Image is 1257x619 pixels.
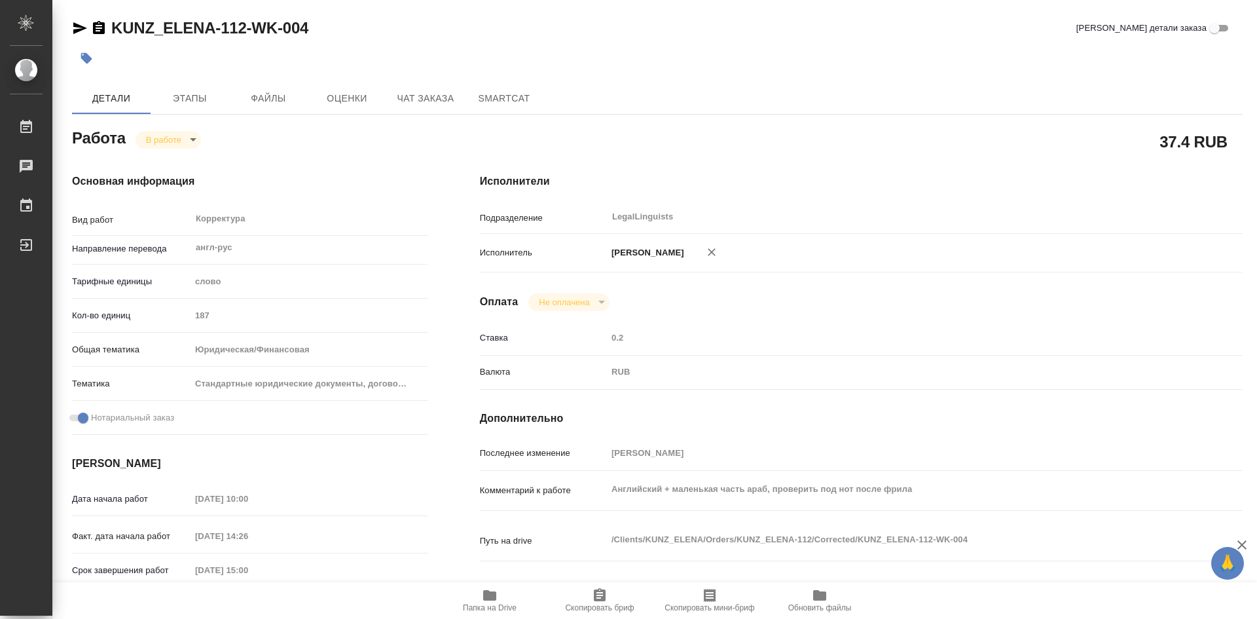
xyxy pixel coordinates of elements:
textarea: /Clients/KUNZ_ELENA/Orders/KUNZ_ELENA-112/Corrected/KUNZ_ELENA-112-WK-004 [607,529,1179,551]
span: Нотариальный заказ [91,411,174,424]
input: Пустое поле [607,328,1179,347]
button: 🙏 [1211,547,1244,580]
span: Скопировать бриф [565,603,634,612]
button: Обновить файлы [765,582,875,619]
button: Скопировать мини-бриф [655,582,765,619]
span: SmartCat [473,90,536,107]
h4: Оплата [480,294,519,310]
p: Последнее изменение [480,447,607,460]
input: Пустое поле [191,561,305,580]
span: [PERSON_NAME] детали заказа [1076,22,1207,35]
div: слово [191,271,428,293]
p: Факт. дата начала работ [72,530,191,543]
h4: [PERSON_NAME] [72,456,428,472]
p: Исполнитель [480,246,607,259]
a: KUNZ_ELENA-112-WK-004 [111,19,308,37]
button: Добавить тэг [72,44,101,73]
span: Детали [80,90,143,107]
textarea: Английский + маленькая часть араб, проверить под нот после фрила [607,478,1179,500]
p: Тематика [72,377,191,390]
input: Пустое поле [191,489,305,508]
h2: Работа [72,125,126,149]
p: Комментарий к работе [480,484,607,497]
h2: 37.4 RUB [1159,130,1228,153]
span: Этапы [158,90,221,107]
button: Скопировать бриф [545,582,655,619]
p: Тарифные единицы [72,275,191,288]
p: Путь на drive [480,535,607,548]
button: Скопировать ссылку для ЯМессенджера [72,20,88,36]
button: Не оплачена [535,297,593,308]
div: В работе [136,131,201,149]
input: Пустое поле [191,527,305,546]
div: Стандартные юридические документы, договоры, уставы [191,373,428,395]
input: Пустое поле [191,306,428,325]
button: Удалить исполнителя [697,238,726,267]
p: Ставка [480,331,607,345]
p: Валюта [480,366,607,379]
span: Обновить файлы [788,603,852,612]
span: 🙏 [1216,550,1239,577]
h4: Дополнительно [480,411,1243,426]
button: Папка на Drive [435,582,545,619]
span: Папка на Drive [463,603,517,612]
h4: Исполнители [480,174,1243,189]
div: RUB [607,361,1179,383]
p: Кол-во единиц [72,309,191,322]
span: Чат заказа [394,90,457,107]
p: Общая тематика [72,343,191,356]
p: [PERSON_NAME] [607,246,684,259]
span: Оценки [316,90,378,107]
h4: Основная информация [72,174,428,189]
button: Скопировать ссылку [91,20,107,36]
span: Скопировать мини-бриф [665,603,754,612]
p: Срок завершения работ [72,564,191,577]
p: Подразделение [480,212,607,225]
input: Пустое поле [607,443,1179,462]
p: Дата начала работ [72,493,191,506]
span: Файлы [237,90,300,107]
div: В работе [528,293,609,311]
p: Вид работ [72,214,191,227]
button: В работе [142,134,185,145]
p: Направление перевода [72,242,191,255]
div: Юридическая/Финансовая [191,339,428,361]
